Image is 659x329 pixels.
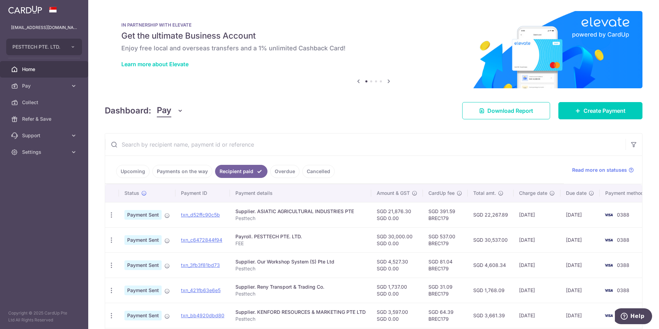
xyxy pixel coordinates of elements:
span: Download Report [487,107,533,115]
span: Due date [566,190,587,197]
span: Payment Sent [124,235,162,245]
td: [DATE] [514,252,560,278]
a: Download Report [462,102,550,119]
td: [DATE] [560,202,600,227]
button: PESTTECH PTE. LTD. [6,39,82,55]
div: Supplier. ASIATIC AGRICULTURAL INDUSTRIES PTE [235,208,366,215]
a: Read more on statuses [572,167,634,173]
span: Create Payment [584,107,626,115]
a: Create Payment [558,102,642,119]
button: Pay [157,104,183,117]
p: FEE [235,240,366,247]
td: [DATE] [560,278,600,303]
span: Pay [157,104,171,117]
span: 0388 [617,212,629,218]
td: [DATE] [560,303,600,328]
td: [DATE] [514,303,560,328]
span: Payment Sent [124,210,162,220]
span: Total amt. [473,190,496,197]
a: txn_3fb3f81bd73 [181,262,220,268]
div: Supplier. Our Workshop System (S) Pte Ltd [235,258,366,265]
th: Payment ID [175,184,230,202]
td: SGD 1,737.00 SGD 0.00 [371,278,423,303]
td: [DATE] [560,252,600,278]
span: Amount & GST [377,190,410,197]
a: Recipient paid [215,165,267,178]
span: Settings [22,149,68,156]
span: CardUp fee [428,190,455,197]
td: SGD 81.04 BREC179 [423,252,468,278]
img: Bank Card [602,286,616,295]
span: 0388 [617,262,629,268]
td: SGD 4,608.34 [468,252,514,278]
img: Bank Card [602,211,616,219]
a: Overdue [270,165,300,178]
td: SGD 30,537.00 [468,227,514,252]
td: [DATE] [514,278,560,303]
h5: Get the ultimate Business Account [121,30,626,41]
td: SGD 31.09 BREC179 [423,278,468,303]
a: txn_c6472844f94 [181,237,222,243]
a: Learn more about Elevate [121,61,189,68]
a: txn_d52ffc90c5b [181,212,220,218]
span: 0388 [617,287,629,293]
span: Status [124,190,139,197]
td: SGD 4,527.30 SGD 0.00 [371,252,423,278]
span: Payment Sent [124,260,162,270]
span: PESTTECH PTE. LTD. [12,43,63,50]
img: CardUp [8,6,42,14]
iframe: Opens a widget where you can find more information [615,308,652,326]
span: Payment Sent [124,286,162,295]
span: Pay [22,82,68,89]
img: Bank Card [602,311,616,320]
div: Supplier. Reny Transport & Trading Co. [235,283,366,290]
td: SGD 3,597.00 SGD 0.00 [371,303,423,328]
span: Refer & Save [22,116,68,122]
p: IN PARTNERSHIP WITH ELEVATE [121,22,626,28]
td: SGD 3,661.39 [468,303,514,328]
td: SGD 21,876.30 SGD 0.00 [371,202,423,227]
th: Payment details [230,184,371,202]
div: Supplier. KENFORD RESOURCES & MARKETING PTE LTD [235,309,366,316]
img: Renovation banner [105,11,642,88]
th: Payment method [600,184,652,202]
p: Pesttech [235,290,366,297]
td: [DATE] [514,227,560,252]
a: Upcoming [116,165,150,178]
td: SGD 391.59 BREC179 [423,202,468,227]
input: Search by recipient name, payment id or reference [105,133,626,156]
img: Bank Card [602,236,616,244]
td: SGD 64.39 BREC179 [423,303,468,328]
a: Cancelled [302,165,335,178]
span: Read more on statuses [572,167,627,173]
span: Support [22,132,68,139]
a: txn_421fb63e6e5 [181,287,221,293]
p: Pesttech [235,316,366,322]
td: SGD 1,768.09 [468,278,514,303]
p: [EMAIL_ADDRESS][DOMAIN_NAME] [11,24,77,31]
td: [DATE] [560,227,600,252]
td: SGD 22,267.89 [468,202,514,227]
a: Payments on the way [152,165,212,178]
span: Charge date [519,190,547,197]
span: 0388 [617,237,629,243]
span: Payment Sent [124,311,162,320]
p: Pesttech [235,215,366,222]
img: Bank Card [602,261,616,269]
div: Payroll. PESTTECH PTE. LTD. [235,233,366,240]
span: Home [22,66,68,73]
td: SGD 30,000.00 SGD 0.00 [371,227,423,252]
td: [DATE] [514,202,560,227]
td: SGD 537.00 BREC179 [423,227,468,252]
a: txn_bb4920dbd80 [181,312,224,318]
h4: Dashboard: [105,104,151,117]
h6: Enjoy free local and overseas transfers and a 1% unlimited Cashback Card! [121,44,626,52]
p: Pesttech [235,265,366,272]
span: Collect [22,99,68,106]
